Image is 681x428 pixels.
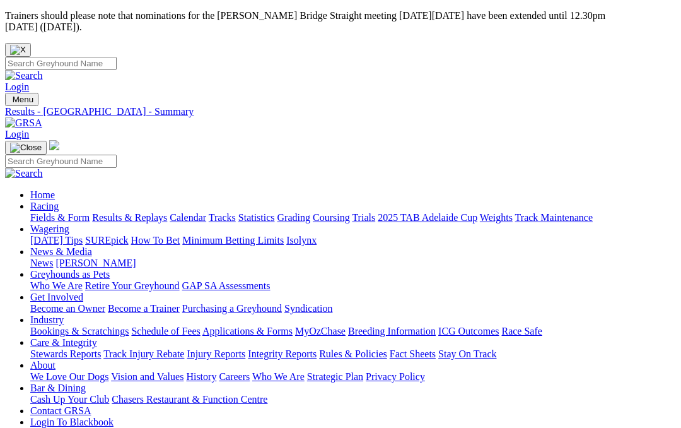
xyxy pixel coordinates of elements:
p: Trainers should please note that nominations for the [PERSON_NAME] Bridge Straight meeting [DATE]... [5,10,676,33]
a: Care & Integrity [30,337,97,348]
a: [PERSON_NAME] [55,258,136,268]
a: Careers [219,371,250,382]
a: Coursing [313,212,350,223]
a: [DATE] Tips [30,235,83,246]
a: Bookings & Scratchings [30,326,129,336]
a: Calendar [170,212,206,223]
a: Injury Reports [187,348,245,359]
a: About [30,360,55,371]
a: Get Involved [30,292,83,302]
div: Get Involved [30,303,676,314]
a: News [30,258,53,268]
a: Wagering [30,223,69,234]
a: Retire Your Greyhound [85,280,180,291]
a: Tracks [209,212,236,223]
a: Trials [352,212,375,223]
button: Toggle navigation [5,141,47,155]
a: Fact Sheets [390,348,436,359]
a: Become an Owner [30,303,105,314]
div: Racing [30,212,676,223]
a: Track Injury Rebate [103,348,184,359]
a: MyOzChase [295,326,346,336]
div: News & Media [30,258,676,269]
a: Fields & Form [30,212,90,223]
a: Racing [30,201,59,211]
a: Results - [GEOGRAPHIC_DATA] - Summary [5,106,676,117]
a: Who We Are [252,371,305,382]
div: Greyhounds as Pets [30,280,676,292]
a: Bar & Dining [30,383,86,393]
a: Home [30,189,55,200]
div: Industry [30,326,676,337]
a: Breeding Information [348,326,436,336]
a: 2025 TAB Adelaide Cup [378,212,477,223]
a: History [186,371,216,382]
a: Applications & Forms [202,326,293,336]
a: How To Bet [131,235,180,246]
a: Who We Are [30,280,83,291]
a: Results & Replays [92,212,167,223]
a: Race Safe [501,326,542,336]
img: logo-grsa-white.png [49,140,59,150]
div: Wagering [30,235,676,246]
img: X [10,45,26,55]
a: Vision and Values [111,371,183,382]
a: Grading [277,212,310,223]
input: Search [5,57,117,70]
img: Search [5,70,43,81]
a: Login [5,81,29,92]
img: Search [5,168,43,179]
div: About [30,371,676,383]
a: News & Media [30,246,92,257]
img: Close [10,143,42,153]
a: Statistics [238,212,275,223]
a: Industry [30,314,64,325]
a: Become a Trainer [108,303,180,314]
a: SUREpick [85,235,128,246]
span: Menu [13,95,33,104]
a: GAP SA Assessments [182,280,271,291]
div: Bar & Dining [30,394,676,405]
a: Stewards Reports [30,348,101,359]
a: Syndication [284,303,332,314]
a: Cash Up Your Club [30,394,109,405]
a: Login [5,129,29,140]
a: Strategic Plan [307,371,363,382]
a: ICG Outcomes [438,326,499,336]
a: Stay On Track [438,348,496,359]
a: We Love Our Dogs [30,371,108,382]
a: Weights [480,212,513,223]
a: Chasers Restaurant & Function Centre [112,394,267,405]
a: Rules & Policies [319,348,387,359]
a: Schedule of Fees [131,326,200,336]
input: Search [5,155,117,168]
img: GRSA [5,117,42,129]
button: Close [5,43,31,57]
a: Purchasing a Greyhound [182,303,282,314]
a: Login To Blackbook [30,417,113,427]
a: Contact GRSA [30,405,91,416]
a: Minimum Betting Limits [182,235,284,246]
button: Toggle navigation [5,93,38,106]
a: Track Maintenance [515,212,593,223]
div: Care & Integrity [30,348,676,360]
a: Privacy Policy [366,371,425,382]
a: Greyhounds as Pets [30,269,110,280]
a: Isolynx [286,235,317,246]
a: Integrity Reports [248,348,317,359]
